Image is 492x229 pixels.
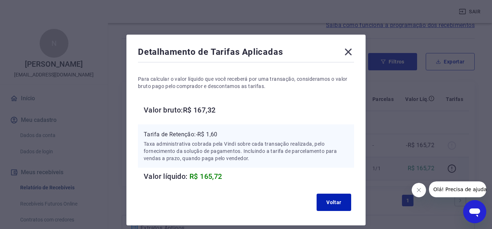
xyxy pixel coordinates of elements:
[144,140,348,162] p: Taxa administrativa cobrada pela Vindi sobre cada transação realizada, pelo fornecimento da soluç...
[317,194,351,211] button: Voltar
[4,5,61,11] span: Olá! Precisa de ajuda?
[189,172,222,181] span: R$ 165,72
[412,183,426,197] iframe: Fechar mensagem
[144,171,354,182] h6: Valor líquido:
[429,181,486,197] iframe: Mensagem da empresa
[144,104,354,116] h6: Valor bruto: R$ 167,32
[138,75,354,90] p: Para calcular o valor líquido que você receberá por uma transação, consideramos o valor bruto pag...
[463,200,486,223] iframe: Botão para abrir a janela de mensagens
[138,46,354,61] div: Detalhamento de Tarifas Aplicadas
[144,130,348,139] p: Tarifa de Retenção: -R$ 1,60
